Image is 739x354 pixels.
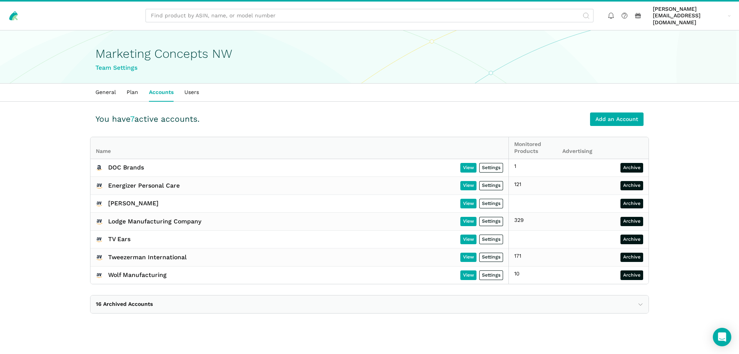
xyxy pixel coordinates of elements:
a: Add an Account [590,112,644,126]
td: 121 [508,177,557,195]
div: Energizer Personal Care [108,181,180,191]
a: View [460,270,477,280]
a: Archive [620,181,643,191]
div: TV Ears [108,235,130,244]
a: Archive [620,253,643,262]
div: Lodge Manufacturing Company [108,217,201,226]
a: View [460,181,477,191]
a: Settings [479,199,503,208]
a: Plan [121,84,144,101]
a: Settings [479,270,503,280]
a: [PERSON_NAME][EMAIL_ADDRESS][DOMAIN_NAME] [650,4,734,27]
a: Settings [479,181,503,191]
td: 171 [508,248,557,267]
a: View [460,217,477,226]
a: Users [179,84,204,101]
a: General [90,84,121,101]
td: 329 [508,213,557,231]
a: View [460,253,477,262]
td: 10 [508,266,557,284]
div: Wolf Manufacturing [108,270,167,280]
a: Archive [620,270,643,280]
th: Monitored Products [508,137,557,159]
a: Settings [479,217,503,226]
input: Find product by ASIN, name, or model number [145,9,594,22]
h1: Marketing Concepts NW [95,47,644,60]
div: Team Settings [95,63,644,73]
a: Archive [620,199,643,208]
a: Accounts [144,84,179,101]
div: Open Intercom Messenger [713,328,731,346]
a: Archive [620,217,643,226]
span: 7 [130,114,134,124]
a: Archive [620,235,643,244]
span: 16 Archived Accounts [96,301,153,308]
a: Settings [479,163,503,173]
a: Archive [620,163,643,173]
span: [PERSON_NAME][EMAIL_ADDRESS][DOMAIN_NAME] [653,6,725,26]
a: View [460,163,477,173]
a: Settings [479,235,503,244]
div: DOC Brands [108,163,144,173]
div: Tweezerman International [108,253,187,262]
a: Settings [479,253,503,262]
a: View [460,235,477,244]
a: View [460,199,477,208]
th: Name [90,137,508,159]
td: 1 [508,159,557,177]
button: 16 Archived Accounts [90,295,649,313]
div: [PERSON_NAME] [108,199,159,208]
th: Advertising [557,137,605,159]
h3: You have active accounts. [95,114,200,124]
